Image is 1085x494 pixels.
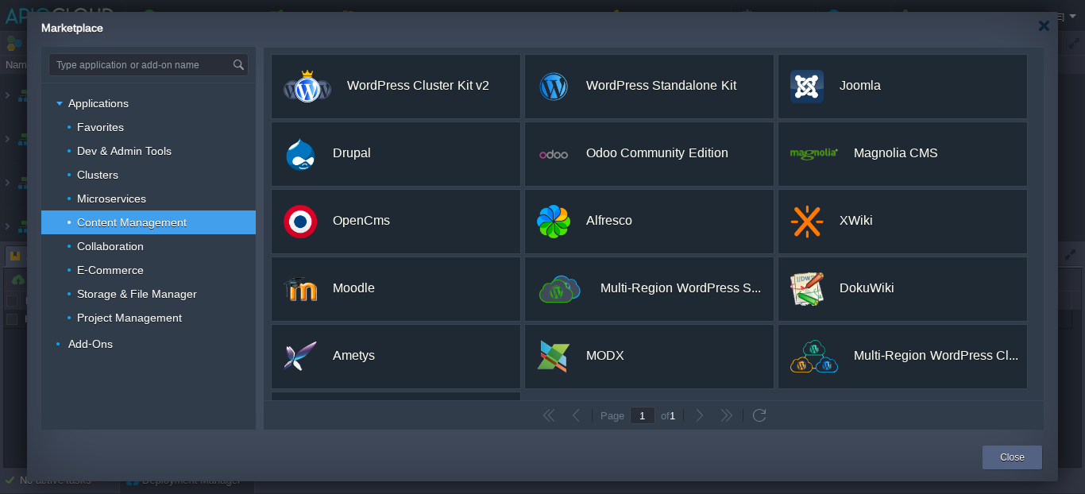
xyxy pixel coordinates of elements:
[790,272,824,306] img: public.php
[75,311,184,325] a: Project Management
[854,137,938,170] div: Magnolia CMS
[333,339,375,372] div: Ametys
[75,263,146,277] a: E-Commerce
[75,191,149,206] a: Microservices
[41,21,103,34] span: Marketplace
[284,272,317,306] img: Moodle-logo.png
[284,205,317,238] img: opencms.png
[67,337,115,351] a: Add-Ons
[347,69,489,102] div: WordPress Cluster Kit v2
[854,339,1018,372] div: Multi-Region WordPress Cluster v1 (Alpha)
[537,205,570,238] img: view.png
[75,287,199,301] a: Storage & File Manager
[586,204,632,237] div: Alfresco
[75,144,174,158] a: Dev & Admin Tools
[1000,450,1025,465] button: Close
[670,410,675,422] span: 1
[333,204,390,237] div: OpenCms
[537,272,585,306] img: new-logo-multiregion-standalone.svg
[840,69,881,102] div: Joomla
[284,137,317,171] img: Drupal.png
[75,215,189,230] a: Content Management
[790,148,838,160] img: view.png
[840,204,873,237] div: XWiki
[333,137,371,170] div: Drupal
[537,70,570,103] img: wp-standalone.png
[75,239,146,253] a: Collaboration
[75,168,121,182] a: Clusters
[600,272,761,305] div: Multi-Region WordPress Standalone
[595,410,630,421] div: Page
[284,340,317,373] img: public.php
[840,272,894,305] div: DokuWiki
[67,96,131,110] a: Applications
[75,120,126,134] a: Favorites
[790,205,824,238] img: xwiki_logo.png
[333,272,375,305] div: Moodle
[790,70,824,103] img: joomla.png
[655,409,681,422] div: of
[284,70,331,102] img: wp-cluster-kit.svg
[586,137,728,170] div: Odoo Community Edition
[586,339,624,372] div: MODX
[537,137,570,171] img: odoo-logo.png
[586,69,736,102] div: WordPress Standalone Kit
[790,340,838,372] img: 82dark-back-01.svg
[537,340,570,373] img: modx.png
